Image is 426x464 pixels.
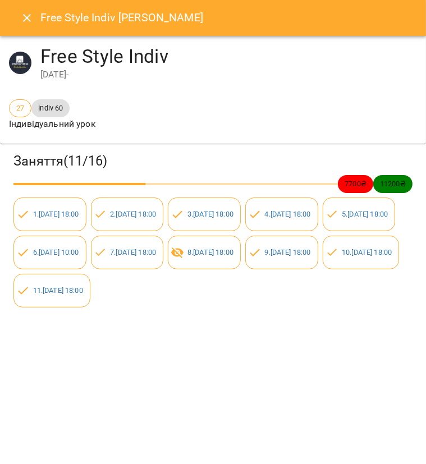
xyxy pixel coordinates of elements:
[13,153,413,170] h3: Заняття ( 11 / 16 )
[33,248,79,256] a: 6.[DATE] 10:00
[40,9,203,26] h6: Free Style Indiv [PERSON_NAME]
[265,210,311,218] a: 4.[DATE] 18:00
[187,248,233,256] a: 8.[DATE] 18:00
[33,286,83,295] a: 11.[DATE] 18:00
[265,248,311,256] a: 9.[DATE] 18:00
[31,103,70,113] span: Indiv 60
[110,248,156,256] a: 7.[DATE] 18:00
[40,68,417,81] div: [DATE] -
[342,248,392,256] a: 10.[DATE] 18:00
[40,45,417,68] h4: Free Style Indiv
[10,103,31,113] span: 27
[342,210,388,218] a: 5.[DATE] 18:00
[338,178,373,189] span: 7700 ₴
[9,52,31,74] img: e7cd9ba82654fddca2813040462380a1.JPG
[33,210,79,218] a: 1.[DATE] 18:00
[187,210,233,218] a: 3.[DATE] 18:00
[373,178,413,189] span: 11200 ₴
[13,4,40,31] button: Close
[9,117,95,131] p: Індивідуальний урок
[110,210,156,218] a: 2.[DATE] 18:00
